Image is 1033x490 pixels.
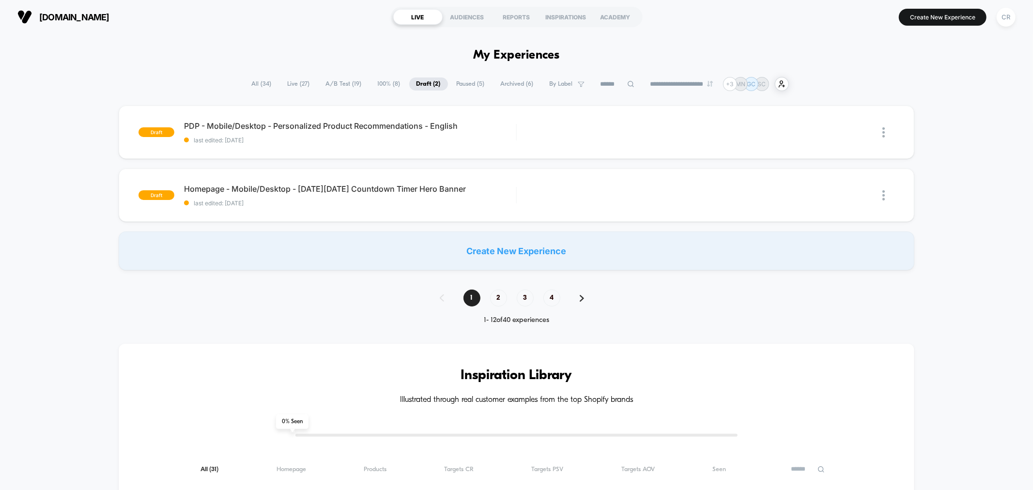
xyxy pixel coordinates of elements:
p: SC [758,80,766,88]
p: MN [736,80,745,88]
span: A/B Test ( 19 ) [319,77,369,91]
button: Create New Experience [899,9,987,26]
span: Homepage - Mobile/Desktop - [DATE][DATE] Countdown Timer Hero Banner [184,184,516,194]
span: 3 [517,290,534,306]
span: Targets PSV [532,466,564,473]
span: 4 [543,290,560,306]
p: GC [747,80,755,88]
span: 100% ( 8 ) [370,77,408,91]
img: end [707,81,713,87]
span: Products [364,466,386,473]
span: Seen [712,466,726,473]
img: close [882,190,885,200]
span: Draft ( 2 ) [409,77,448,91]
span: last edited: [DATE] [184,199,516,207]
span: draft [139,190,174,200]
h3: Inspiration Library [148,368,885,383]
span: Targets AOV [621,466,655,473]
div: 1 - 12 of 40 experiences [430,316,603,324]
span: Targets CR [444,466,474,473]
div: ACADEMY [591,9,640,25]
span: 0 % Seen [276,414,308,429]
span: Archived ( 6 ) [493,77,541,91]
span: Live ( 27 ) [280,77,317,91]
span: last edited: [DATE] [184,137,516,144]
span: 2 [490,290,507,306]
img: pagination forward [580,295,584,302]
button: CR [994,7,1018,27]
h4: Illustrated through real customer examples from the top Shopify brands [148,396,885,405]
img: Visually logo [17,10,32,24]
span: [DOMAIN_NAME] [39,12,109,22]
div: INSPIRATIONS [541,9,591,25]
div: Create New Experience [119,231,914,270]
span: By Label [550,80,573,88]
span: Homepage [277,466,306,473]
span: draft [139,127,174,137]
span: All ( 34 ) [245,77,279,91]
div: AUDIENCES [443,9,492,25]
div: + 3 [723,77,737,91]
span: Paused ( 5 ) [449,77,492,91]
span: PDP - Mobile/Desktop - Personalized Product Recommendations - English [184,121,516,131]
div: CR [997,8,1016,27]
span: ( 31 ) [210,466,219,473]
button: [DOMAIN_NAME] [15,9,112,25]
h1: My Experiences [473,48,560,62]
span: All [201,466,219,473]
span: 1 [463,290,480,306]
div: REPORTS [492,9,541,25]
img: close [882,127,885,138]
div: LIVE [393,9,443,25]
